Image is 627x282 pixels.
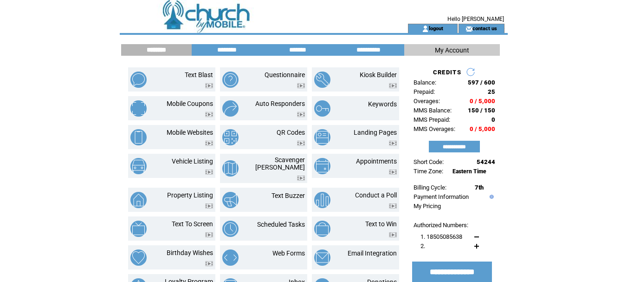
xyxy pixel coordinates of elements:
img: video.png [389,170,397,175]
img: video.png [297,141,305,146]
img: email-integration.png [314,249,330,266]
img: landing-pages.png [314,129,330,145]
span: CREDITS [433,69,461,76]
span: 1. 18505085638 [420,233,462,240]
img: video.png [205,203,213,209]
img: video.png [205,83,213,88]
span: 597 / 600 [468,79,495,86]
a: Birthday Wishes [167,249,213,256]
a: Mobile Coupons [167,100,213,107]
a: Text Buzzer [271,192,305,199]
a: Questionnaire [265,71,305,79]
span: Authorized Numbers: [414,222,468,229]
span: Time Zone: [414,168,443,175]
img: text-buzzer.png [222,192,239,208]
a: Web Forms [272,249,305,257]
img: video.png [205,261,213,266]
img: video.png [205,112,213,117]
img: appointments.png [314,158,330,174]
span: Billing Cycle: [414,184,446,191]
img: video.png [297,83,305,88]
span: Hello [PERSON_NAME] [447,16,504,22]
img: video.png [205,232,213,237]
span: 0 / 5,000 [470,98,495,105]
span: 0 / 5,000 [470,125,495,132]
a: Conduct a Poll [355,191,397,199]
a: My Pricing [414,203,441,210]
img: auto-responders.png [222,100,239,117]
img: kiosk-builder.png [314,72,330,88]
img: keywords.png [314,100,330,117]
a: Scheduled Tasks [257,221,305,228]
img: mobile-websites.png [130,129,147,145]
img: video.png [389,83,397,88]
img: text-blast.png [130,72,147,88]
img: questionnaire.png [222,72,239,88]
span: Overages: [414,98,440,105]
a: Appointments [356,157,397,165]
a: Text to Win [365,220,397,228]
a: Scavenger [PERSON_NAME] [255,156,305,171]
a: Text Blast [185,71,213,79]
a: Landing Pages [354,129,397,136]
span: Short Code: [414,158,444,165]
span: 0 [491,116,495,123]
span: MMS Overages: [414,125,455,132]
a: Property Listing [167,191,213,199]
img: vehicle-listing.png [130,158,147,174]
a: Keywords [368,100,397,108]
img: contact_us_icon.gif [465,25,472,33]
a: Text To Screen [172,220,213,228]
span: Prepaid: [414,88,435,95]
span: 25 [488,88,495,95]
img: text-to-win.png [314,221,330,237]
a: QR Codes [277,129,305,136]
img: video.png [205,141,213,146]
a: Email Integration [348,249,397,257]
span: My Account [435,46,469,54]
img: birthday-wishes.png [130,249,147,266]
span: 54244 [477,158,495,165]
span: Balance: [414,79,436,86]
a: logout [429,25,443,31]
a: Mobile Websites [167,129,213,136]
img: text-to-screen.png [130,221,147,237]
span: 150 / 150 [468,107,495,114]
img: video.png [297,112,305,117]
span: 7th [475,184,484,191]
img: video.png [205,170,213,175]
img: web-forms.png [222,249,239,266]
img: video.png [389,141,397,146]
img: video.png [389,203,397,209]
span: MMS Balance: [414,107,452,114]
a: contact us [472,25,497,31]
a: Vehicle Listing [172,157,213,165]
img: qr-codes.png [222,129,239,145]
span: MMS Prepaid: [414,116,450,123]
a: Kiosk Builder [360,71,397,79]
img: video.png [389,232,397,237]
span: 2. [420,243,425,249]
img: property-listing.png [130,192,147,208]
img: conduct-a-poll.png [314,192,330,208]
img: video.png [297,176,305,181]
img: help.gif [487,195,494,199]
img: scavenger-hunt.png [222,160,239,177]
img: mobile-coupons.png [130,100,147,117]
img: account_icon.gif [422,25,429,33]
img: scheduled-tasks.png [222,221,239,237]
a: Auto Responders [255,100,305,107]
a: Payment Information [414,193,469,200]
span: Eastern Time [452,168,486,175]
